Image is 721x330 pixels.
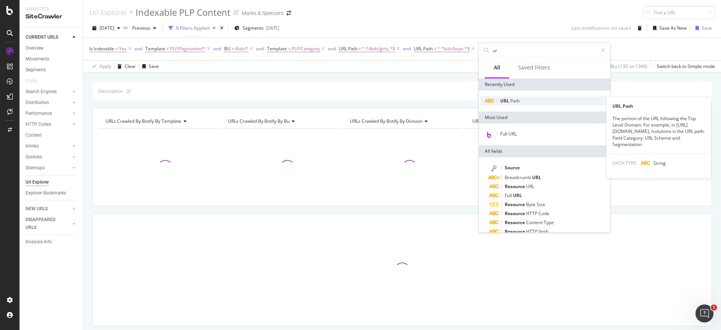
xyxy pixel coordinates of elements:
span: Resource [505,228,526,235]
a: DISAPPEARED URLS [26,216,70,232]
span: URLs Crawled By Botify By template [106,118,181,124]
div: The portion of the URL following the Top Level Domain. For example, in [URL][DOMAIN_NAME], /solut... [606,115,711,148]
span: Resource [505,210,526,217]
a: Search Engines [26,88,70,96]
button: and [328,45,336,52]
span: vs [123,24,129,30]
span: URL [532,174,541,181]
span: PLP/Category [292,44,320,54]
button: and [403,45,411,52]
button: Add Filter [476,44,506,53]
div: Movements [26,55,49,63]
a: HTTP Codes [26,121,70,128]
div: NEW URLS [26,205,48,213]
div: and [213,45,221,52]
button: Clear [115,60,136,72]
div: Outlinks [26,153,42,161]
span: Full URL [500,131,517,137]
div: CURRENT URLS [26,33,58,41]
span: String [653,160,666,166]
div: HTTP Codes [26,121,51,128]
span: ≠ [359,45,361,52]
span: URLs Crawled By Botify By division [350,118,422,124]
a: Inlinks [26,142,70,150]
span: 1 [711,304,717,310]
div: [DATE] [266,25,279,31]
div: All fields [479,145,610,157]
div: All [494,64,500,71]
div: Most Used [479,112,610,124]
span: Source [505,164,520,171]
div: arrow-right-arrow-left [287,11,291,16]
span: DATA TYPE: [612,160,637,166]
div: Url Explorer [89,8,127,17]
div: Clear [125,63,136,69]
a: Explorer Bookmarks [26,189,78,197]
div: Description: [98,88,124,94]
span: HTTP [526,228,538,235]
div: and [134,45,142,52]
span: PLP/Pagination/* [170,44,205,54]
span: Code [538,210,549,217]
div: URL Path [606,103,711,109]
button: Save [692,22,712,34]
span: = [115,45,118,52]
span: URL [513,192,522,199]
span: ≠ [166,45,169,52]
a: Url Explorer [26,178,78,186]
span: Path [510,98,520,104]
span: 2025 Sep. 13th [100,25,114,31]
div: Inlinks [26,142,39,150]
div: 6 Filters Applied [176,25,210,31]
span: Full [505,192,513,199]
div: Explorer Bookmarks [26,189,66,197]
div: Distribution [26,99,49,107]
span: = [288,45,291,52]
button: and [256,45,264,52]
span: BU [224,45,231,52]
div: DISAPPEARED URLS [26,216,63,232]
button: Switch back to Simple mode [654,60,715,72]
a: Movements [26,55,78,63]
span: Size [537,201,545,208]
span: Yes [119,44,127,54]
a: Segments [26,66,78,74]
div: Url Explorer [26,178,49,186]
a: CURRENT URLS [26,33,70,41]
div: SiteCrawler [26,12,77,21]
span: = [434,45,436,52]
span: URL [500,98,510,104]
span: Resource [505,183,526,190]
span: ^.*/kids/girls.*$ [362,44,395,54]
div: Marks & Spencers [242,9,284,17]
a: Overview [26,44,78,52]
button: Previous [129,22,159,34]
span: Template [145,45,165,52]
h4: URLs Crawled By Botify By bu [226,115,333,127]
span: Template [267,45,287,52]
span: URL Path [414,45,433,52]
h4: URLs Crawled By Botify By template [104,115,210,127]
div: 0.09 % URLs ( 135 on 136K ) [593,63,647,69]
a: Content [26,131,78,139]
span: URL [526,183,534,190]
div: times [219,24,225,32]
div: Content [26,131,42,139]
button: [DATE] [89,22,123,34]
input: Find a URL [643,6,715,19]
span: Kids/* [235,44,248,54]
div: Apply [100,63,111,69]
span: URLs Crawled By Botify By parameters [472,118,553,124]
span: ^.*kids/boys.*$ [437,44,470,54]
div: Segments [26,66,46,74]
div: Analysis Info [26,238,52,246]
div: Save As New [659,25,686,31]
button: Save As New [650,22,686,34]
a: Analysis Info [26,238,78,246]
div: Analytics [26,6,77,12]
a: Visits [26,77,44,85]
div: Save [149,63,159,69]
